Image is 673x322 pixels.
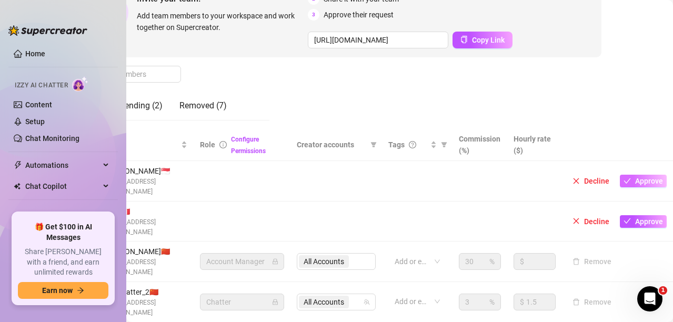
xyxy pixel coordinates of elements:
span: close [572,177,580,185]
span: [EMAIL_ADDRESS][DOMAIN_NAME] [105,257,187,277]
span: Uri e. 🇫🇷 [105,206,187,217]
button: Approve [620,215,667,228]
button: Remove [568,255,616,268]
span: close [572,217,580,225]
a: Content [25,100,52,109]
span: [PERSON_NAME] 🇸🇬 [105,165,187,177]
a: Home [25,49,45,58]
span: filter [370,142,377,148]
span: Tags [388,139,405,150]
span: Earn now [42,286,73,295]
img: logo-BBDzfeDw.svg [8,25,87,36]
span: lock [272,299,278,305]
a: Configure Permissions [231,136,266,155]
span: filter [441,142,447,148]
span: Account Manager [206,254,278,269]
img: AI Chatter [72,76,88,92]
div: Pending (2) [119,99,163,112]
span: filter [439,137,449,153]
button: Approve [620,175,667,187]
span: 3 [308,9,319,21]
span: Approve [635,217,663,226]
span: info-circle [219,141,227,148]
span: Creator accounts [297,139,366,150]
span: check [624,177,631,185]
span: Copy Link [472,36,505,44]
th: Commission (%) [453,129,507,161]
span: [EMAIL_ADDRESS][DOMAIN_NAME] [105,217,187,237]
span: team [364,299,370,305]
span: Approve [635,177,663,185]
button: Earn nowarrow-right [18,282,108,299]
button: Decline [568,215,614,228]
span: check [624,217,631,225]
div: Removed (7) [179,99,227,112]
span: Automations [25,157,100,174]
span: Add team members to your workspace and work together on Supercreator. [137,10,304,33]
span: Decline [584,217,609,226]
span: filter [368,137,379,153]
span: Chat Copilot [25,178,100,195]
span: 1 [659,286,667,295]
span: All Accounts [299,296,349,308]
button: Decline [568,175,614,187]
img: Chat Copilot [14,183,21,190]
th: Hourly rate ($) [507,129,562,161]
span: Approve their request [324,9,394,21]
span: All Accounts [304,296,344,308]
a: Chat Monitoring [25,134,79,143]
span: Role [200,140,215,149]
button: Copy Link [453,32,513,48]
button: Remove [568,296,616,308]
span: Share [PERSON_NAME] with a friend, and earn unlimited rewards [18,247,108,278]
span: Chatter [206,294,278,310]
a: Setup [25,117,45,126]
span: thunderbolt [14,161,22,169]
input: Search members [92,68,166,80]
iframe: Intercom live chat [637,286,662,311]
span: Decline [584,177,609,185]
span: lock [272,258,278,265]
span: 🎁 Get $100 in AI Messages [18,222,108,243]
span: question-circle [409,141,416,148]
span: [EMAIL_ADDRESS][DOMAIN_NAME] [105,177,187,197]
span: Izzy AI Chatter [15,80,68,90]
span: arrow-right [77,287,84,294]
span: [PERSON_NAME] 🇨🇳 [105,246,187,257]
span: copy [460,36,468,43]
span: DX_Chatter_2 🇨🇳 [105,286,187,298]
span: [EMAIL_ADDRESS][DOMAIN_NAME] [105,298,187,318]
span: Name [82,139,179,150]
th: Name [76,129,194,161]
